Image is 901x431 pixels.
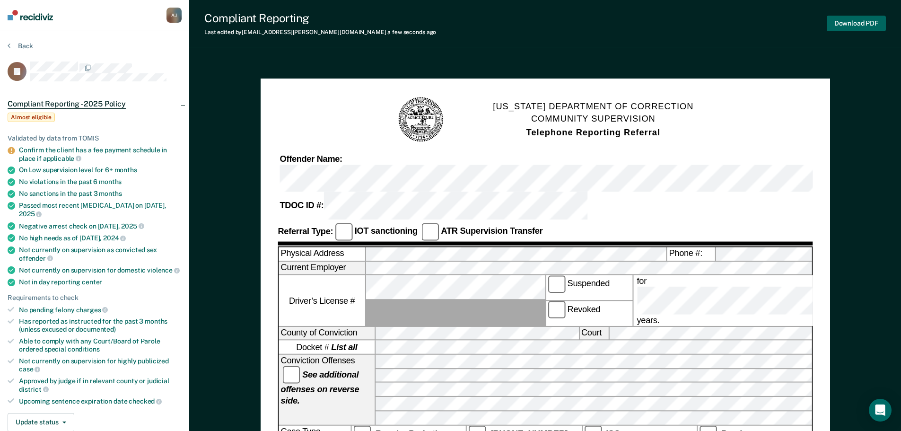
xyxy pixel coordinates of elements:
[204,11,436,25] div: Compliant Reporting
[280,201,324,211] strong: TDOC ID #:
[637,287,900,315] input: for years.
[76,325,115,333] span: documented)
[280,370,359,406] strong: See additional offenses on reverse side.
[8,113,55,122] span: Almost eligible
[280,154,342,164] strong: Offender Name:
[548,301,565,319] input: Revoked
[19,178,182,186] div: No violations in the past 6
[19,222,182,230] div: Negative arrest check on [DATE],
[103,234,126,242] span: 2024
[82,278,102,286] span: center
[546,301,632,326] label: Revoked
[19,202,182,218] div: Passed most recent [MEDICAL_DATA] on [DATE],
[99,190,122,197] span: months
[129,397,162,405] span: checked
[548,275,565,293] input: Suspended
[279,355,375,424] div: Conviction Offenses
[8,42,33,50] button: Back
[8,134,182,142] div: Validated by data from TOMIS
[827,16,886,31] button: Download PDF
[278,227,333,236] strong: Referral Type:
[204,29,436,35] div: Last edited by [EMAIL_ADDRESS][PERSON_NAME][DOMAIN_NAME]
[166,8,182,23] div: A J
[331,343,357,352] strong: List all
[279,275,365,325] label: Driver’s License #
[19,266,182,274] div: Not currently on supervision for domestic
[19,278,182,286] div: Not in day reporting
[68,345,100,353] span: conditions
[19,210,42,218] span: 2025
[19,255,53,262] span: offender
[76,306,108,314] span: charges
[387,29,436,35] span: a few seconds ago
[114,166,137,174] span: months
[493,100,693,139] h1: [US_STATE] DEPARTMENT OF CORRECTION COMMUNITY SUPERVISION
[166,8,182,23] button: AJ
[296,342,357,353] span: Docket #
[335,223,352,241] input: IOT sanctioning
[99,178,122,185] span: months
[526,127,660,137] strong: Telephone Reporting Referral
[19,306,182,314] div: No pending felony
[19,246,182,262] div: Not currently on supervision as convicted sex
[121,222,144,230] span: 2025
[279,247,365,261] label: Physical Address
[19,166,182,174] div: On Low supervision level for 6+
[19,365,40,373] span: case
[441,227,542,236] strong: ATR Supervision Transfer
[19,357,182,373] div: Not currently on supervision for highly publicized
[354,227,417,236] strong: IOT sanctioning
[579,327,608,340] label: Court
[19,377,182,393] div: Approved by judge if in relevant county or judicial
[546,275,632,300] label: Suspended
[279,327,375,340] label: County of Conviction
[147,266,180,274] span: violence
[397,96,445,144] img: TN Seal
[421,223,438,241] input: ATR Supervision Transfer
[19,190,182,198] div: No sanctions in the past 3
[667,247,715,261] label: Phone #:
[8,10,53,20] img: Recidiviz
[19,337,182,353] div: Able to comply with any Court/Board of Parole ordered special
[19,386,49,393] span: district
[19,397,182,405] div: Upcoming sentence expiration date
[19,146,182,162] div: Confirm the client has a fee payment schedule in place if applicable
[869,399,892,422] div: Open Intercom Messenger
[19,317,182,334] div: Has reported as instructed for the past 3 months (unless excused or
[282,366,300,384] input: See additional offenses on reverse side.
[8,99,126,109] span: Compliant Reporting - 2025 Policy
[19,234,182,242] div: No high needs as of [DATE],
[8,294,182,302] div: Requirements to check
[279,262,365,275] label: Current Employer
